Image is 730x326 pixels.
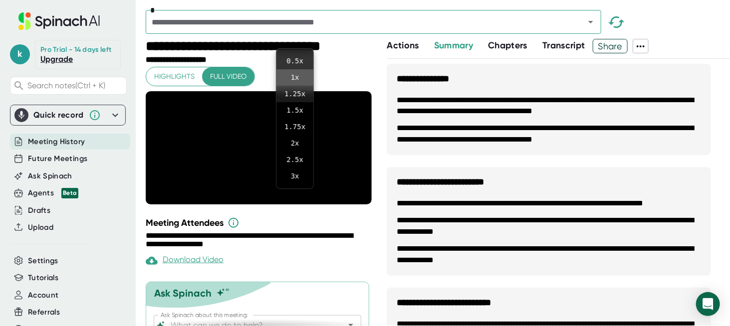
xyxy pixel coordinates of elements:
div: Open Intercom Messenger [696,292,720,316]
li: 1.25 x [276,86,313,102]
li: 1.75 x [276,119,313,135]
li: 2 x [276,135,313,152]
li: 1.5 x [276,102,313,119]
li: 0.5 x [276,53,313,69]
li: 2.5 x [276,152,313,168]
li: 3 x [276,168,313,184]
li: 1 x [276,69,313,86]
